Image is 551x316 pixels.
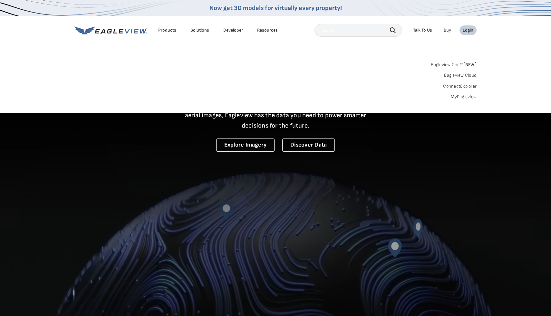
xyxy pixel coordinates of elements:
[413,27,432,33] div: Talk To Us
[216,139,275,152] a: Explore Imagery
[443,83,477,89] a: ConnectExplorer
[158,27,176,33] div: Products
[463,62,477,67] span: NEW
[257,27,278,33] div: Resources
[190,27,209,33] div: Solutions
[451,94,477,100] a: MyEagleview
[444,72,477,78] a: Eagleview Cloud
[431,60,477,67] a: Eagleview One™*NEW*
[209,4,342,12] a: Now get 3D models for virtually every property!
[314,24,402,37] input: Search
[177,100,374,131] p: A new era starts here. Built on more than 3.5 billion high-resolution aerial images, Eagleview ha...
[223,27,243,33] a: Developer
[282,139,335,152] a: Discover Data
[463,27,473,33] div: Login
[444,27,451,33] a: Buy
